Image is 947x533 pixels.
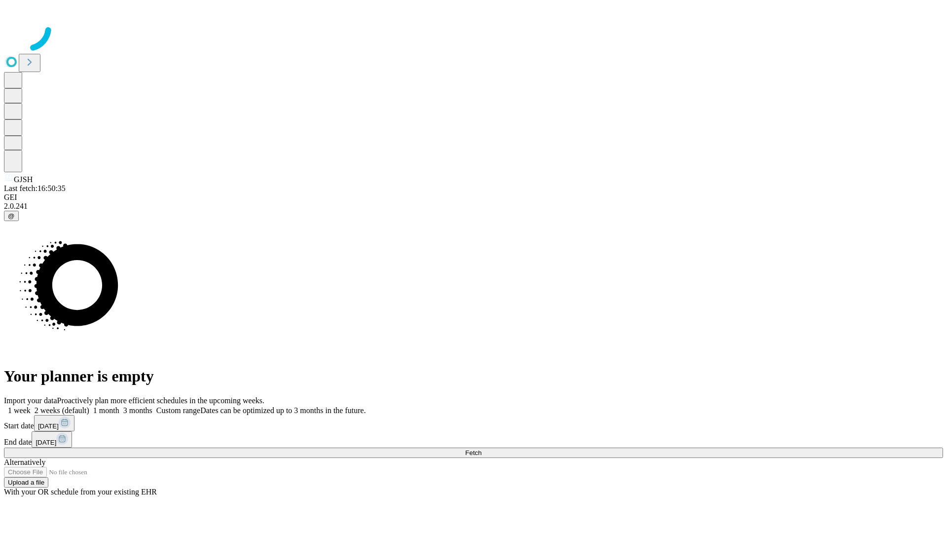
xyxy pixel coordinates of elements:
[8,212,15,220] span: @
[8,406,31,415] span: 1 week
[4,488,157,496] span: With your OR schedule from your existing EHR
[4,184,66,192] span: Last fetch: 16:50:35
[38,422,59,430] span: [DATE]
[156,406,200,415] span: Custom range
[57,396,264,405] span: Proactively plan more efficient schedules in the upcoming weeks.
[34,415,74,431] button: [DATE]
[4,415,943,431] div: Start date
[465,449,481,457] span: Fetch
[93,406,119,415] span: 1 month
[4,458,45,466] span: Alternatively
[4,477,48,488] button: Upload a file
[4,202,943,211] div: 2.0.241
[4,431,943,448] div: End date
[36,439,56,446] span: [DATE]
[123,406,152,415] span: 3 months
[32,431,72,448] button: [DATE]
[4,367,943,385] h1: Your planner is empty
[4,448,943,458] button: Fetch
[14,175,33,184] span: GJSH
[4,211,19,221] button: @
[35,406,89,415] span: 2 weeks (default)
[200,406,365,415] span: Dates can be optimized up to 3 months in the future.
[4,396,57,405] span: Import your data
[4,193,943,202] div: GEI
